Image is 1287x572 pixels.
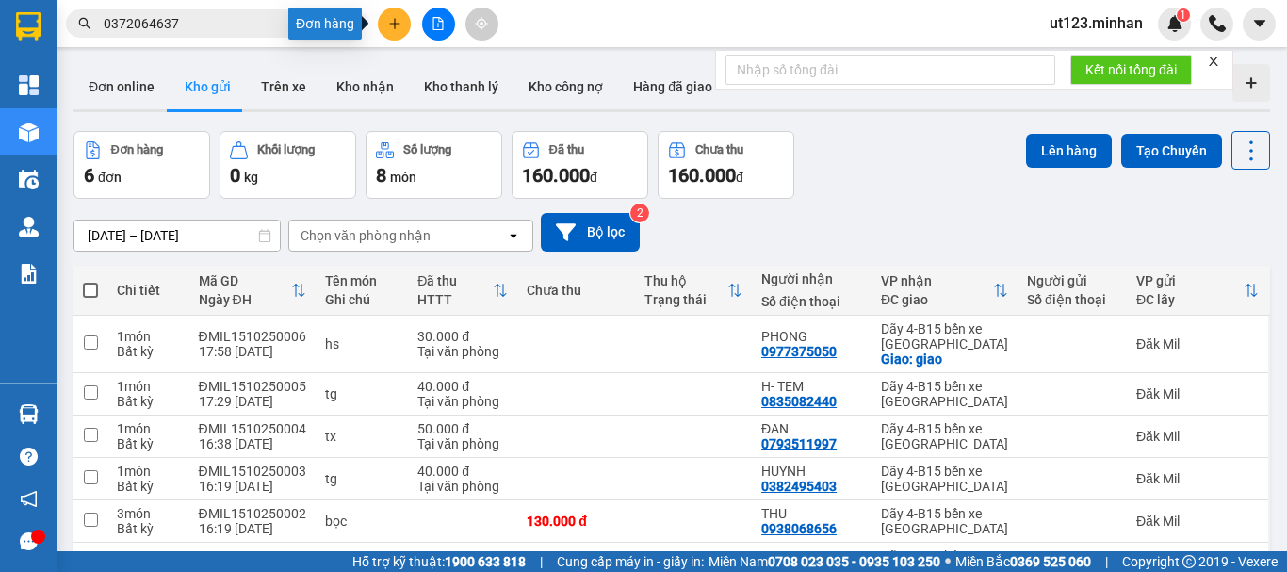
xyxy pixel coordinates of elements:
div: tg [325,471,399,486]
button: Kho gửi [170,64,246,109]
div: 130.000 đ [527,514,625,529]
div: ĐMIL1510250002 [199,506,306,521]
span: Kết nối tổng đài [1085,59,1177,80]
span: close [1207,55,1220,68]
div: Ngày ĐH [199,292,291,307]
div: Bất kỳ [117,436,180,451]
div: ĐMIL1510250005 [199,379,306,394]
span: message [20,532,38,550]
th: Toggle SortBy [408,266,517,316]
span: Nhận: [122,18,168,38]
div: THU [761,506,862,521]
span: 1 [1180,8,1186,22]
span: question-circle [20,448,38,466]
div: Số điện thoại [1027,292,1117,307]
div: hs [325,336,399,351]
img: logo-vxr [16,12,41,41]
div: Đăk Mil [1136,514,1259,529]
div: 1 món [117,421,180,436]
img: warehouse-icon [19,123,39,142]
button: Kho nhận [321,64,409,109]
div: 3 món [117,506,180,521]
div: Khối lượng [257,143,315,156]
div: Trạng thái [644,292,727,307]
button: plus [378,8,411,41]
img: phone-icon [1209,15,1226,32]
div: HUYNH [761,464,862,479]
div: ĐC lấy [1136,292,1244,307]
div: Tạo kho hàng mới [1232,64,1270,102]
span: ut123.minhan [1034,11,1158,35]
div: Tên món [325,273,399,288]
div: Đăk Mil [1136,336,1259,351]
span: 160.000 [668,164,736,187]
span: | [540,551,543,572]
img: solution-icon [19,264,39,284]
div: 0382495403 [761,479,837,494]
div: Dãy 4-B15 bến xe [GEOGRAPHIC_DATA] [881,464,1008,494]
span: | [1105,551,1108,572]
div: 1 món [117,379,180,394]
div: Bất kỳ [117,479,180,494]
div: 17:58 [DATE] [199,344,306,359]
strong: 1900 633 818 [445,554,526,569]
span: plus [388,17,401,30]
div: Bất kỳ [117,344,180,359]
span: Gửi: [16,18,45,38]
div: Giao: giao [881,351,1008,367]
span: close-circle [330,15,341,33]
div: Chi tiết [117,283,180,298]
button: Kho thanh lý [409,64,513,109]
div: Dãy 4-B15 bến xe [GEOGRAPHIC_DATA] [122,16,314,84]
strong: 0369 525 060 [1010,554,1091,569]
span: copyright [1182,555,1196,568]
div: 1 món [117,464,180,479]
div: VP gửi [1136,273,1244,288]
div: ĐMIL1510250003 [199,464,306,479]
div: Ghi chú [325,292,399,307]
div: 16:19 [DATE] [199,521,306,536]
button: Khối lượng0kg [220,131,356,199]
th: Toggle SortBy [872,266,1018,316]
input: Tìm tên, số ĐT hoặc mã đơn [104,13,326,34]
div: Bất kỳ [117,521,180,536]
div: ĐMIL1510250006 [199,329,306,344]
div: Dãy 4-B15 bến xe [GEOGRAPHIC_DATA] [881,379,1008,409]
th: Toggle SortBy [635,266,752,316]
div: Tại văn phòng [417,344,508,359]
button: Kho công nợ [513,64,618,109]
div: tx [325,429,399,444]
span: ⚪️ [945,558,951,565]
button: Đã thu160.000đ [512,131,648,199]
span: caret-down [1251,15,1268,32]
div: VP nhận [881,273,993,288]
div: Đăk Mil [1136,429,1259,444]
div: 16:19 [DATE] [199,479,306,494]
div: 0977375050 [122,106,314,133]
div: Người gửi [1027,273,1117,288]
span: aim [475,17,488,30]
span: đ [736,170,743,185]
div: 17:29 [DATE] [199,394,306,409]
button: Đơn hàng6đơn [73,131,210,199]
span: Miền Nam [709,551,940,572]
div: HTTT [417,292,493,307]
div: 1 món [117,329,180,344]
span: notification [20,490,38,508]
button: Chưa thu160.000đ [658,131,794,199]
img: warehouse-icon [19,217,39,237]
svg: open [506,228,521,243]
span: 6 [84,164,94,187]
img: warehouse-icon [19,170,39,189]
div: 0793511997 [761,436,837,451]
div: Đã thu [417,273,493,288]
div: 40.000 đ [417,464,508,479]
div: Mã GD [199,273,291,288]
div: Người nhận [761,271,862,286]
span: đ [590,170,597,185]
div: Đăk Mil [1136,386,1259,401]
div: Dãy 4-B15 bến xe [GEOGRAPHIC_DATA] [881,421,1008,451]
div: Chưa thu [527,283,625,298]
div: Chưa thu [695,143,743,156]
div: Chọn văn phòng nhận [301,226,431,245]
